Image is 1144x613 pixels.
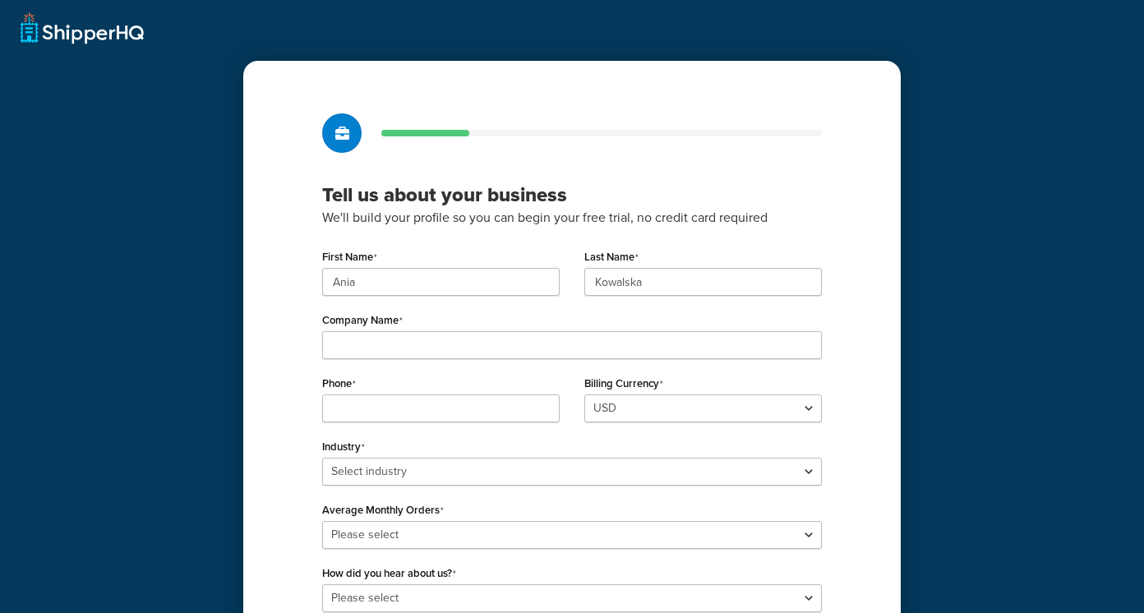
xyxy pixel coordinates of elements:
[322,207,822,228] p: We'll build your profile so you can begin your free trial, no credit card required
[322,567,456,580] label: How did you hear about us?
[584,377,663,390] label: Billing Currency
[322,314,403,327] label: Company Name
[322,440,365,454] label: Industry
[584,251,639,264] label: Last Name
[322,377,356,390] label: Phone
[322,182,822,207] h3: Tell us about your business
[322,251,377,264] label: First Name
[322,504,444,517] label: Average Monthly Orders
